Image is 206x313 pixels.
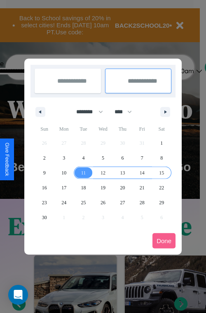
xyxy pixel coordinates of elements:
[120,180,125,195] span: 20
[121,151,124,165] span: 6
[101,195,105,210] span: 26
[152,195,171,210] button: 29
[54,195,73,210] button: 24
[101,165,105,180] span: 12
[140,165,145,180] span: 14
[159,195,164,210] span: 29
[81,195,86,210] span: 25
[93,165,112,180] button: 12
[35,180,54,195] button: 16
[120,195,125,210] span: 27
[82,151,85,165] span: 4
[42,195,47,210] span: 23
[35,210,54,225] button: 30
[74,165,93,180] button: 11
[132,165,152,180] button: 14
[93,122,112,136] span: Wed
[132,180,152,195] button: 21
[113,151,132,165] button: 6
[61,180,66,195] span: 17
[140,180,145,195] span: 21
[93,151,112,165] button: 5
[132,195,152,210] button: 28
[113,122,132,136] span: Thu
[160,136,163,151] span: 1
[159,165,164,180] span: 15
[132,122,152,136] span: Fri
[74,180,93,195] button: 18
[93,180,112,195] button: 19
[43,151,46,165] span: 2
[35,151,54,165] button: 2
[160,151,163,165] span: 8
[54,122,73,136] span: Mon
[152,122,171,136] span: Sat
[113,180,132,195] button: 20
[152,151,171,165] button: 8
[101,180,105,195] span: 19
[152,136,171,151] button: 1
[74,122,93,136] span: Tue
[159,180,164,195] span: 22
[120,165,125,180] span: 13
[93,195,112,210] button: 26
[152,180,171,195] button: 22
[35,165,54,180] button: 9
[54,180,73,195] button: 17
[74,195,93,210] button: 25
[102,151,104,165] span: 5
[35,195,54,210] button: 23
[81,165,86,180] span: 11
[113,165,132,180] button: 13
[140,195,145,210] span: 28
[132,151,152,165] button: 7
[63,151,65,165] span: 3
[54,151,73,165] button: 3
[42,210,47,225] span: 30
[42,180,47,195] span: 16
[61,165,66,180] span: 10
[81,180,86,195] span: 18
[152,165,171,180] button: 15
[43,165,46,180] span: 9
[35,122,54,136] span: Sun
[8,285,28,305] div: Open Intercom Messenger
[152,233,176,248] button: Done
[4,143,10,176] div: Give Feedback
[113,195,132,210] button: 27
[141,151,143,165] span: 7
[74,151,93,165] button: 4
[61,195,66,210] span: 24
[54,165,73,180] button: 10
